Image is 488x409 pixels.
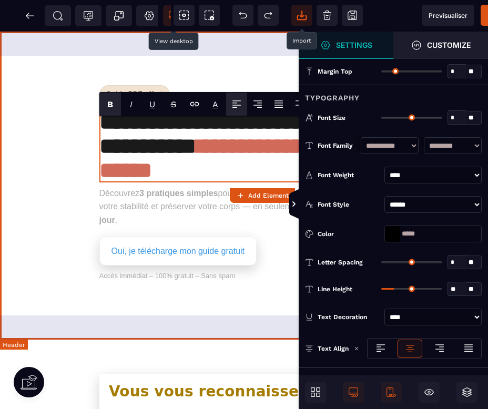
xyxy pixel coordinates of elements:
span: Margin Top [318,67,352,76]
span: Align Justify [268,93,289,116]
span: View components [174,5,195,26]
span: Popup [114,11,124,21]
s: S [171,99,176,109]
strong: Settings [336,41,372,49]
span: Open Layers [456,382,477,403]
span: Previsualiser [429,12,467,19]
span: Setting Body [144,11,155,21]
label: Font color [212,99,218,109]
u: U [149,99,155,109]
strong: Customize [427,41,471,49]
span: Screenshot [199,5,220,26]
div: Typography [299,85,488,104]
div: Text Decoration [318,312,380,322]
strong: Add Element [248,192,289,199]
p: Accès immédiat – 100% gratuit – Sans spam [99,239,426,250]
b: B [107,99,113,109]
span: Hide/Show Block [419,382,440,403]
span: Bold [100,93,121,116]
span: Strike-through [163,93,184,116]
span: Desktop Only [343,382,364,403]
img: loading [354,346,359,351]
span: Open Blocks [305,382,326,403]
span: Mobile Only [381,382,402,403]
span: Italic [121,93,142,116]
span: Preview [422,5,474,26]
div: Font Weight [318,170,380,180]
div: Padding [299,367,488,387]
h3: Stabilité incertaine [291,374,465,391]
span: Font Size [318,114,345,122]
span: Line Height [318,285,352,293]
span: Open Style Manager [393,32,488,59]
div: Font Family [318,140,355,151]
button: Add Element [230,188,295,203]
span: Tracking [83,11,94,21]
span: SEO [53,11,63,21]
span: Align Center [247,93,268,116]
span: Align Right [289,93,310,116]
div: Font Style [318,199,380,210]
span: Link [184,93,205,116]
strong: 3 pratiques simples [139,157,218,166]
span: Settings [299,32,393,59]
p: Text Align [305,343,349,354]
i: I [130,99,133,109]
span: Underline [142,93,163,116]
div: Color [318,229,380,239]
p: Découvrez pour libérer votre respiration, renforcer votre stabilité et préserver votre corps — en... [99,155,371,196]
a: Oui, je télécharge mon guide gratuit [99,205,257,234]
p: A [212,99,218,109]
span: Letter Spacing [318,258,363,267]
h3: Respiration superficielle [109,374,283,391]
span: Align Left [226,93,247,116]
span: Guide PDF offert [99,54,170,72]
